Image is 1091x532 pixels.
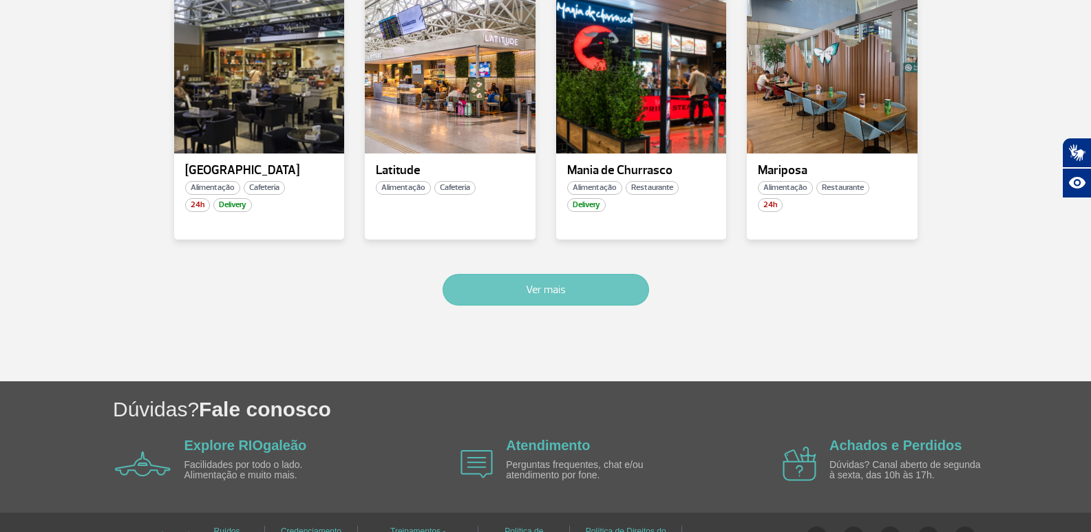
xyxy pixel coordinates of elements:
p: [GEOGRAPHIC_DATA] [185,164,334,178]
img: airplane icon [115,451,171,476]
span: Restaurante [816,181,869,195]
h1: Dúvidas? [113,395,1091,423]
span: Delivery [567,198,606,212]
p: Facilidades por todo o lado. Alimentação e muito mais. [184,460,343,481]
div: Plugin de acessibilidade da Hand Talk. [1062,138,1091,198]
span: Cafeteria [244,181,285,195]
p: Mania de Churrasco [567,164,716,178]
p: Mariposa [758,164,907,178]
button: Ver mais [443,274,649,306]
span: Alimentação [567,181,622,195]
button: Abrir tradutor de língua de sinais. [1062,138,1091,168]
span: Cafeteria [434,181,476,195]
span: Delivery [213,198,252,212]
span: Fale conosco [199,398,331,421]
p: Perguntas frequentes, chat e/ou atendimento por fone. [506,460,664,481]
button: Abrir recursos assistivos. [1062,168,1091,198]
span: 24h [758,198,783,212]
a: Achados e Perdidos [829,438,962,453]
p: Latitude [376,164,525,178]
img: airplane icon [783,447,816,481]
img: airplane icon [460,450,493,478]
span: 24h [185,198,210,212]
span: Alimentação [185,181,240,195]
span: Restaurante [626,181,679,195]
span: Alimentação [758,181,813,195]
a: Explore RIOgaleão [184,438,307,453]
span: Alimentação [376,181,431,195]
a: Atendimento [506,438,590,453]
p: Dúvidas? Canal aberto de segunda à sexta, das 10h às 17h. [829,460,988,481]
